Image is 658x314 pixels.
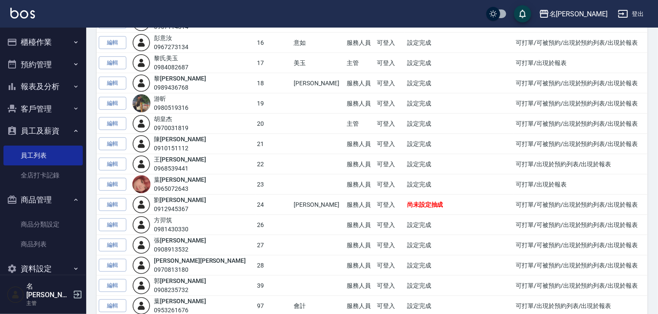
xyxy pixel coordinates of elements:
[405,93,514,114] td: 設定完成
[3,98,83,120] button: 客戶管理
[99,56,126,70] a: 編輯
[3,258,83,280] button: 資料設定
[3,215,83,234] a: 商品分類設定
[99,77,126,90] a: 編輯
[536,5,611,23] button: 名[PERSON_NAME]
[514,215,648,235] td: 可打單/可被預約/出現於預約列表/出現於報表
[291,53,345,73] td: 美玉
[99,117,126,131] a: 編輯
[154,257,246,264] a: [PERSON_NAME][PERSON_NAME]
[514,276,648,296] td: 可打單/可被預約/出現於預約列表/出現於報表
[255,174,292,195] td: 23
[154,277,206,284] a: 郭[PERSON_NAME]
[154,245,206,254] div: 0908913532
[345,114,375,134] td: 主管
[99,158,126,171] a: 編輯
[255,195,292,215] td: 24
[255,93,292,114] td: 19
[99,36,126,50] a: 編輯
[132,115,150,133] img: user-login-man-human-body-mobile-person-512.png
[7,286,24,303] img: Person
[99,279,126,292] a: 編輯
[345,53,375,73] td: 主管
[132,256,150,274] img: user-login-man-human-body-mobile-person-512.png
[10,8,35,19] img: Logo
[405,235,514,255] td: 設定完成
[375,276,405,296] td: 可登入
[26,299,70,307] p: 主管
[345,174,375,195] td: 服務人員
[154,95,166,102] a: 游昕
[99,239,126,252] a: 編輯
[375,134,405,154] td: 可登入
[154,103,188,112] div: 0980519316
[345,154,375,174] td: 服務人員
[255,255,292,276] td: 28
[132,155,150,173] img: user-login-man-human-body-mobile-person-512.png
[154,75,206,82] a: 黎[PERSON_NAME]
[405,73,514,93] td: 設定完成
[405,215,514,235] td: 設定完成
[375,114,405,134] td: 可登入
[132,236,150,254] img: user-login-man-human-body-mobile-person-512.png
[132,135,150,153] img: user-login-man-human-body-mobile-person-512.png
[375,235,405,255] td: 可登入
[154,176,206,183] a: 葉[PERSON_NAME]
[99,299,126,313] a: 編輯
[375,195,405,215] td: 可登入
[405,174,514,195] td: 設定完成
[375,255,405,276] td: 可登入
[514,195,648,215] td: 可打單/可被預約/出現於預約列表/出現於報表
[514,134,648,154] td: 可打單/可被預約/出現於預約列表/出現於報表
[255,73,292,93] td: 18
[154,144,206,153] div: 0910151112
[3,120,83,142] button: 員工及薪資
[132,216,150,234] img: user-login-man-human-body-mobile-person-512.png
[154,83,206,92] div: 0989436768
[132,175,150,193] img: avatar.jpeg
[514,53,648,73] td: 可打單/出現於報表
[255,276,292,296] td: 39
[99,97,126,110] a: 編輯
[3,53,83,76] button: 預約管理
[154,43,188,52] div: 0967273134
[255,33,292,53] td: 16
[345,255,375,276] td: 服務人員
[514,73,648,93] td: 可打單/可被預約/出現於預約列表/出現於報表
[154,205,206,214] div: 0912945367
[405,255,514,276] td: 設定完成
[345,195,375,215] td: 服務人員
[154,115,172,122] a: 胡皇杰
[26,282,70,299] h5: 名[PERSON_NAME]
[514,255,648,276] td: 可打單/可被預約/出現於預約列表/出現於報表
[405,134,514,154] td: 設定完成
[375,154,405,174] td: 可登入
[345,73,375,93] td: 服務人員
[3,234,83,254] a: 商品列表
[132,54,150,72] img: user-login-man-human-body-mobile-person-512.png
[154,225,188,234] div: 0981430330
[291,73,345,93] td: [PERSON_NAME]
[255,53,292,73] td: 17
[345,215,375,235] td: 服務人員
[132,34,150,52] img: user-login-man-human-body-mobile-person-512.png
[99,178,126,191] a: 編輯
[345,93,375,114] td: 服務人員
[375,73,405,93] td: 可登入
[3,189,83,211] button: 商品管理
[375,53,405,73] td: 可登入
[154,156,206,163] a: 王[PERSON_NAME]
[405,276,514,296] td: 設定完成
[154,136,206,143] a: 陳[PERSON_NAME]
[291,33,345,53] td: 意如
[614,6,648,22] button: 登出
[375,215,405,235] td: 可登入
[375,33,405,53] td: 可登入
[154,196,206,203] a: 劉[PERSON_NAME]
[3,75,83,98] button: 報表及分析
[255,134,292,154] td: 21
[405,53,514,73] td: 設定完成
[132,74,150,92] img: user-login-man-human-body-mobile-person-512.png
[514,93,648,114] td: 可打單/可被預約/出現於預約列表/出現於報表
[345,134,375,154] td: 服務人員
